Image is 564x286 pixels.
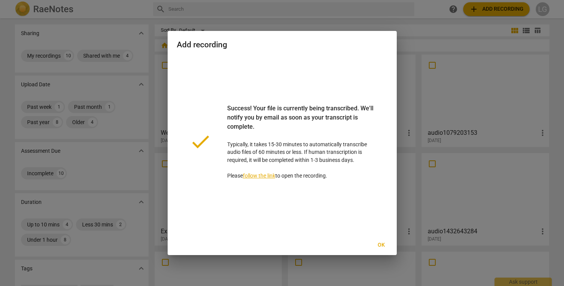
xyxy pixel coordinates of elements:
[369,238,394,252] button: Ok
[243,173,275,179] a: follow the link
[375,241,388,249] span: Ok
[227,104,375,180] p: Typically, it takes 15-30 minutes to automatically transcribe audio files of 60 minutes or less. ...
[177,40,388,50] h2: Add recording
[227,104,375,141] div: Success! Your file is currently being transcribed. We'll notify you by email as soon as your tran...
[189,130,212,153] span: done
